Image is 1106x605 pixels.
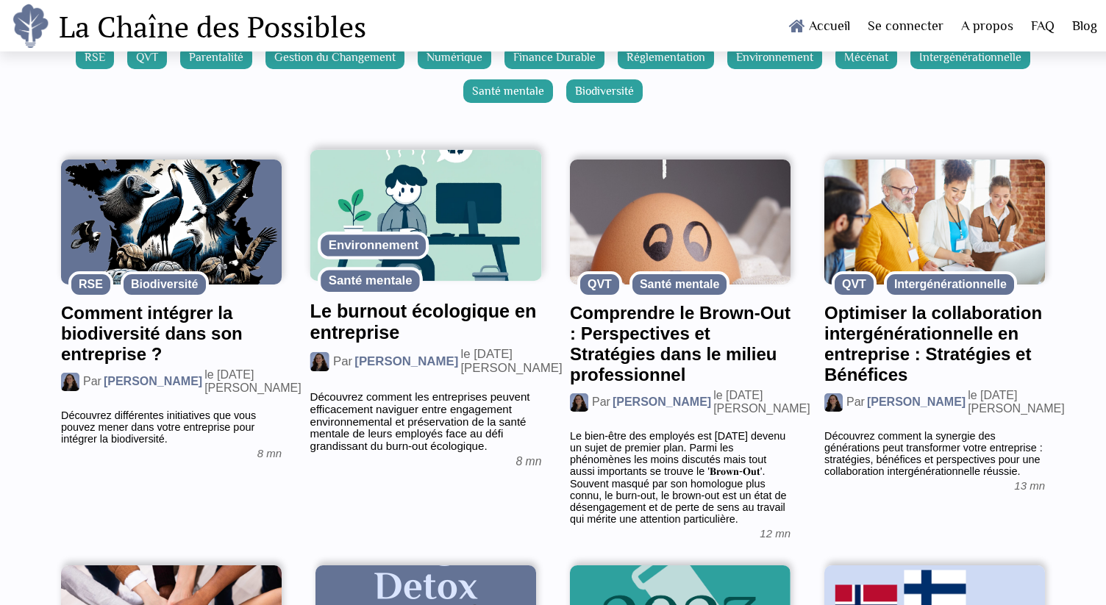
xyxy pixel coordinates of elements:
a: Environnement [727,46,822,69]
div: Santé mentale [629,271,729,298]
h1: La Chaîne des Possibles [59,4,366,48]
div: Par le [DATE][PERSON_NAME] [61,368,282,395]
div: Par le [DATE][PERSON_NAME] [570,389,791,415]
div: Par le [DATE][PERSON_NAME] [824,389,1045,415]
div: Biodiversité [121,271,209,298]
h2: Comment intégrer la biodiversité dans son entreprise ? [61,303,282,365]
a: Image RSE Biodiversité Comment intégrer la biodiversité dans son entreprise ? ImagePar[PERSON_NAM... [61,160,282,551]
a: Gestion du Changement [265,46,404,69]
div: QVT [832,271,877,298]
img: Image [310,150,542,282]
b: [PERSON_NAME] [104,375,202,388]
div: Découvrez différentes initiatives que vous pouvez mener dans votre entreprise pour intégrer la bi... [61,409,282,445]
a: Image Environnement Santé mentale Le burnout écologique en entreprise ImagePar[PERSON_NAME]le [DA... [310,150,542,561]
div: Par le [DATE][PERSON_NAME] [310,348,542,376]
div: 8 mn [257,447,282,459]
b: [PERSON_NAME] [867,395,966,409]
a: Finance Durable [504,46,604,69]
h2: Comprendre le Brown-Out : Perspectives et Stratégies dans le milieu professionnel [570,303,791,385]
b: [PERSON_NAME] [613,395,711,409]
a: RSE [76,46,114,69]
div: Intergénérationnelle [884,271,1017,298]
a: Image QVT Santé mentale Comprendre le Brown-Out : Perspectives et Stratégies dans le milieu profe... [570,160,791,551]
img: Image [570,160,791,284]
img: Image [570,393,588,412]
div: RSE [68,271,113,298]
a: Mécénat [835,46,897,69]
a: Intergénérationnelle [910,46,1030,69]
div: 13 mn [1014,479,1045,492]
img: Image [824,160,1045,284]
div: Découvrez comment la synergie des générations peut transformer votre entreprise : stratégies, bén... [824,430,1045,477]
a: Parentalité [180,46,252,69]
h2: Optimiser la collaboration intergénérationnelle en entreprise : Stratégies et Bénéfices [824,303,1045,385]
a: Santé mentale [463,79,553,103]
h2: Le burnout écologique en entreprise [310,301,542,344]
img: Image [61,160,282,284]
div: Santé mentale [318,268,423,296]
div: Le bien-être des employés est [DATE] devenu un sujet de premier plan. Parmi les phénomènes les mo... [570,430,791,525]
img: Image [310,352,329,371]
img: Image [61,373,79,391]
a: Biodiversité [566,79,643,103]
div: QVT [577,271,622,298]
a: Numérique [418,46,491,69]
div: 8 mn [515,455,541,468]
img: logo [11,4,52,48]
img: Image [824,393,843,412]
div: Découvrez comment les entreprises peuvent efficacement naviguer entre engagement environnemental ... [310,391,542,453]
a: Réglementation [618,46,714,69]
b: [PERSON_NAME] [354,354,458,368]
a: Image QVT Intergénérationnelle Optimiser la collaboration intergénérationnelle en entreprise : St... [824,160,1045,551]
a: QVT [127,46,167,69]
div: Environnement [318,232,429,259]
div: 12 mn [760,527,791,540]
